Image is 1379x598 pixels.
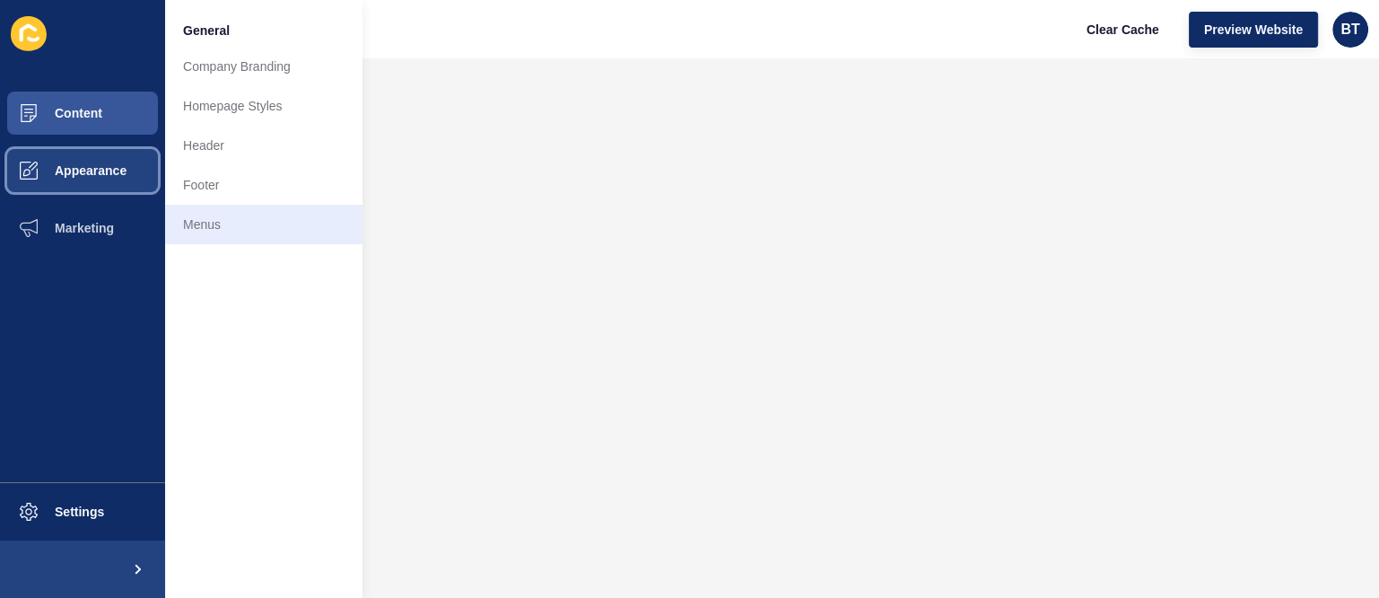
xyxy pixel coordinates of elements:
span: General [183,22,230,40]
span: Preview Website [1204,21,1303,39]
button: Preview Website [1189,12,1318,48]
a: Company Branding [165,47,362,86]
span: Clear Cache [1087,21,1159,39]
a: Menus [165,205,362,244]
span: BT [1340,21,1359,39]
a: Homepage Styles [165,86,362,126]
a: Header [165,126,362,165]
button: Clear Cache [1071,12,1174,48]
a: Footer [165,165,362,205]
